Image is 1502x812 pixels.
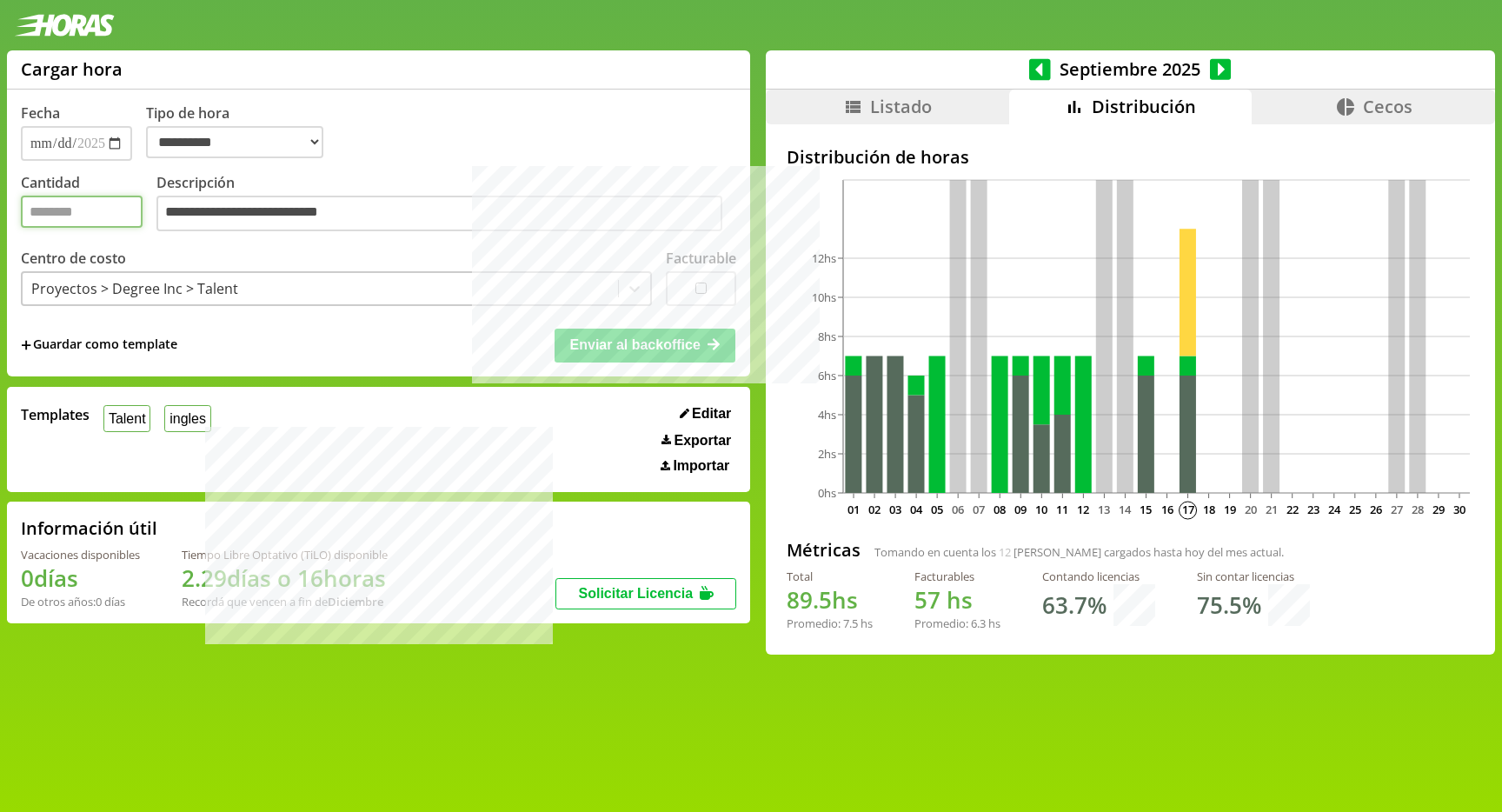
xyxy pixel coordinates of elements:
[818,446,836,462] tspan: 2hs
[787,538,861,562] h2: Métricas
[164,405,210,432] button: ingles
[1412,502,1424,517] text: 28
[914,584,940,616] span: 57
[818,368,836,383] tspan: 6hs
[787,569,873,584] div: Total
[931,502,943,517] text: 05
[868,502,881,517] text: 02
[156,173,736,236] label: Descripción
[973,502,985,517] text: 07
[1197,589,1261,621] h1: 75.5 %
[1245,502,1257,517] text: 20
[812,290,836,305] tspan: 10hs
[787,584,832,616] span: 89.5
[1363,95,1412,118] span: Cecos
[994,502,1006,517] text: 08
[787,145,1474,169] h2: Distribución de horas
[952,502,964,517] text: 06
[787,584,873,616] h1: hs
[673,458,729,474] span: Importar
[1160,502,1173,517] text: 16
[555,329,735,362] button: Enviar al backoffice
[656,432,736,449] button: Exportar
[1035,502,1047,517] text: 10
[889,502,901,517] text: 03
[146,103,337,161] label: Tipo de hora
[675,405,737,423] button: Editar
[818,485,836,501] tspan: 0hs
[1056,502,1068,517] text: 11
[21,173,156,236] label: Cantidad
[555,578,736,609] button: Solicitar Licencia
[1224,502,1236,517] text: 19
[843,616,858,631] span: 7.5
[182,562,388,594] h1: 2.29 días o 16 horas
[1349,502,1361,517] text: 25
[21,516,157,540] h2: Información útil
[21,103,60,123] label: Fecha
[818,407,836,423] tspan: 4hs
[1077,502,1089,517] text: 12
[1370,502,1382,517] text: 26
[1453,502,1465,517] text: 30
[1197,569,1310,584] div: Sin contar licencias
[999,544,1011,560] span: 12
[692,406,731,422] span: Editar
[182,547,388,562] div: Tiempo Libre Optativo (TiLO) disponible
[914,569,1000,584] div: Facturables
[1014,502,1027,517] text: 09
[914,584,1000,616] h1: hs
[787,616,873,631] div: Promedio: hs
[1119,502,1132,517] text: 14
[14,14,115,37] img: logotipo
[21,405,90,424] span: Templates
[870,95,932,118] span: Listado
[31,279,238,298] div: Proyectos > Degree Inc > Talent
[21,57,123,81] h1: Cargar hora
[1092,95,1196,118] span: Distribución
[21,562,140,594] h1: 0 días
[1042,569,1155,584] div: Contando licencias
[971,616,986,631] span: 6.3
[146,126,323,158] select: Tipo de hora
[1140,502,1152,517] text: 15
[1307,502,1319,517] text: 23
[570,337,701,352] span: Enviar al backoffice
[1098,502,1110,517] text: 13
[1286,502,1299,517] text: 22
[914,616,1000,631] div: Promedio: hs
[1181,502,1193,517] text: 17
[21,594,140,609] div: De otros años: 0 días
[21,249,126,268] label: Centro de costo
[812,250,836,266] tspan: 12hs
[1202,502,1214,517] text: 18
[1391,502,1403,517] text: 27
[1328,502,1341,517] text: 24
[847,502,860,517] text: 01
[21,547,140,562] div: Vacaciones disponibles
[874,544,1284,560] span: Tomando en cuenta los [PERSON_NAME] cargados hasta hoy del mes actual.
[328,594,383,609] b: Diciembre
[1051,57,1210,81] span: Septiembre 2025
[818,329,836,344] tspan: 8hs
[182,594,388,609] div: Recordá que vencen a fin de
[21,336,177,355] span: +Guardar como template
[578,586,693,601] span: Solicitar Licencia
[1042,589,1107,621] h1: 63.7 %
[910,502,923,517] text: 04
[156,196,722,232] textarea: Descripción
[675,433,732,449] span: Exportar
[21,336,31,355] span: +
[21,196,143,228] input: Cantidad
[103,405,150,432] button: Talent
[1266,502,1278,517] text: 21
[666,249,736,268] label: Facturable
[1432,502,1445,517] text: 29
